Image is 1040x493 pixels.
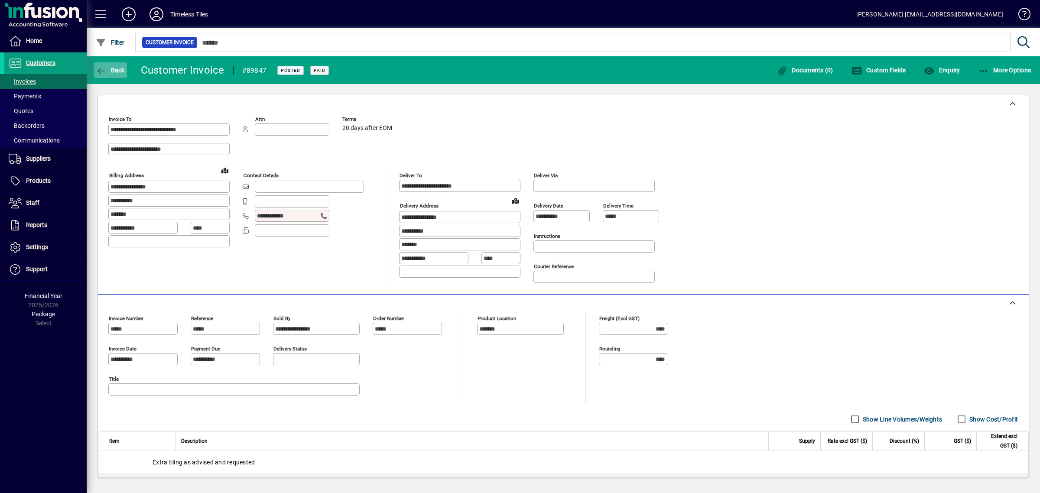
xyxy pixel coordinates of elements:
span: 20 days after EOM [342,125,392,132]
mat-label: Order number [373,315,404,321]
span: Invoices [9,78,36,85]
span: Backorders [9,122,45,129]
mat-label: Deliver via [534,172,558,178]
span: Posted [281,68,300,73]
mat-label: Invoice number [109,315,143,321]
span: Terms [342,117,394,122]
span: Extend excl GST ($) [982,431,1017,451]
a: View on map [218,163,232,177]
a: Home [4,30,87,52]
mat-label: Sold by [273,315,290,321]
mat-label: Attn [255,116,265,122]
span: Custom Fields [851,67,906,74]
mat-label: Freight (excl GST) [599,315,640,321]
button: Add [115,6,143,22]
span: Package [32,311,55,318]
mat-label: Rounding [599,346,620,352]
button: Filter [94,35,127,50]
span: Settings [26,243,48,250]
mat-label: Invoice To [109,116,132,122]
label: Show Cost/Profit [968,415,1018,424]
span: Back [96,67,125,74]
mat-label: Delivery date [534,203,563,209]
a: Reports [4,214,87,236]
mat-label: Title [109,376,119,382]
a: Communications [4,133,87,148]
span: Enquiry [924,67,960,74]
a: Suppliers [4,148,87,170]
div: Extra tiling as advised and requested [98,451,1028,474]
span: Discount (%) [890,436,919,446]
span: Rate excl GST ($) [828,436,867,446]
a: Payments [4,89,87,104]
span: Staff [26,199,39,206]
span: Suppliers [26,155,51,162]
a: Quotes [4,104,87,118]
mat-label: Delivery status [273,346,307,352]
a: View on map [509,194,523,208]
span: Payments [9,93,41,100]
button: Profile [143,6,170,22]
mat-label: Reference [191,315,213,321]
a: Staff [4,192,87,214]
span: Supply [799,436,815,446]
a: Products [4,170,87,192]
span: Customer Invoice [146,38,194,47]
mat-label: Deliver To [400,172,422,178]
mat-label: Courier Reference [534,263,574,269]
button: More Options [976,62,1033,78]
div: Timeless Tiles [170,7,208,21]
mat-label: Payment due [191,346,220,352]
span: Reports [26,221,47,228]
div: #89847 [242,64,267,78]
span: Documents (0) [777,67,833,74]
a: Invoices [4,74,87,89]
span: Home [26,37,42,44]
span: Products [26,177,51,184]
mat-label: Product location [478,315,516,321]
app-page-header-button: Back [87,62,134,78]
div: [PERSON_NAME] [EMAIL_ADDRESS][DOMAIN_NAME] [856,7,1003,21]
button: Enquiry [922,62,962,78]
span: Description [181,436,208,446]
span: Customers [26,59,55,66]
button: Documents (0) [775,62,835,78]
span: Communications [9,137,60,144]
label: Show Line Volumes/Weights [861,415,942,424]
div: Customer Invoice [141,63,224,77]
span: GST ($) [954,436,971,446]
mat-label: Delivery time [603,203,634,209]
a: Backorders [4,118,87,133]
span: Paid [314,68,325,73]
a: Knowledge Base [1012,2,1029,30]
span: Quotes [9,107,33,114]
a: Support [4,259,87,280]
mat-label: Invoice date [109,346,136,352]
button: Back [94,62,127,78]
span: Item [109,436,120,446]
span: Filter [96,39,125,46]
span: Support [26,266,48,272]
span: Financial Year [25,292,62,299]
button: Custom Fields [849,62,908,78]
mat-label: Instructions [534,233,560,239]
a: Settings [4,237,87,258]
span: More Options [978,67,1031,74]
